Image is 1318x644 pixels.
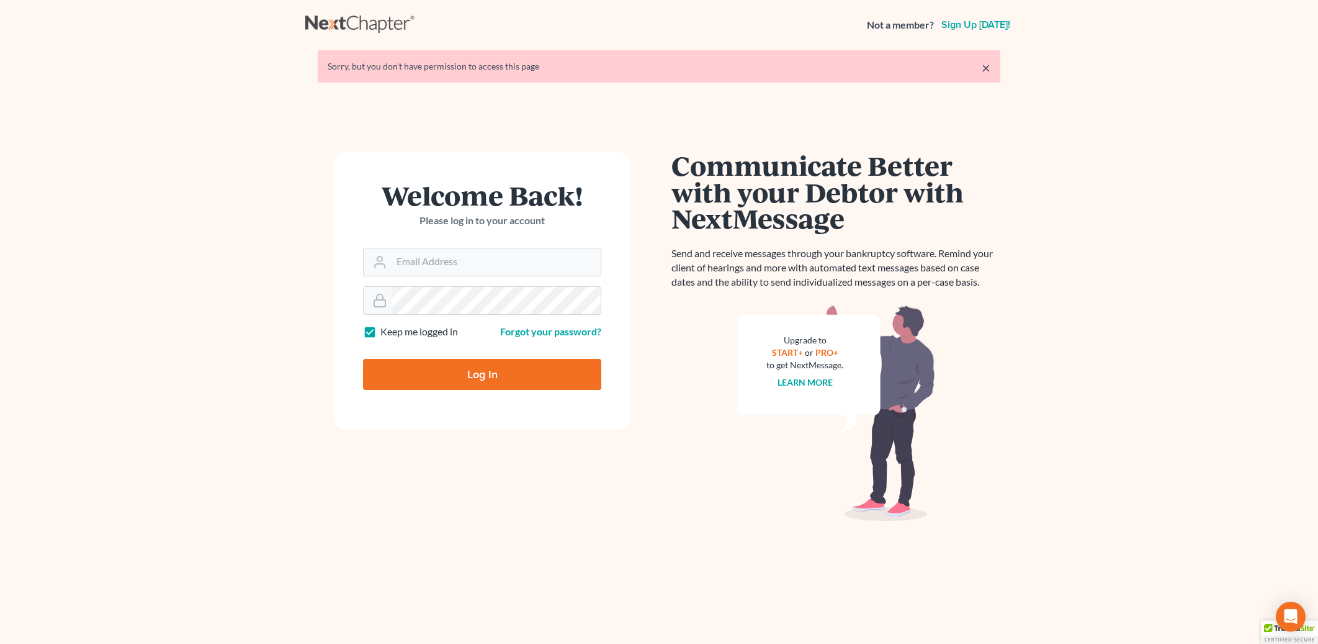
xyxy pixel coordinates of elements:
[766,334,843,347] div: Upgrade to
[392,248,601,276] input: Email Address
[737,304,935,522] img: nextmessage_bg-59042aed3d76b12b5cd301f8e5b87938c9018125f34e5fa2b7a6b67550977c72.svg
[766,359,843,371] div: to get NextMessage.
[380,325,458,339] label: Keep me logged in
[805,347,814,358] span: or
[939,20,1013,30] a: Sign up [DATE]!
[772,347,803,358] a: START+
[363,359,601,390] input: Log In
[671,247,1000,289] p: Send and receive messages through your bankruptcy software. Remind your client of hearings and mo...
[363,214,601,228] p: Please log in to your account
[1261,620,1318,644] div: TrustedSite Certified
[363,182,601,209] h1: Welcome Back!
[671,152,1000,232] h1: Communicate Better with your Debtor with NextMessage
[867,18,934,32] strong: Not a member?
[328,60,990,73] div: Sorry, but you don't have permission to access this page
[1276,602,1306,632] div: Open Intercom Messenger
[982,60,990,75] a: ×
[500,325,601,337] a: Forgot your password?
[815,347,838,358] a: PRO+
[778,377,833,388] a: Learn more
